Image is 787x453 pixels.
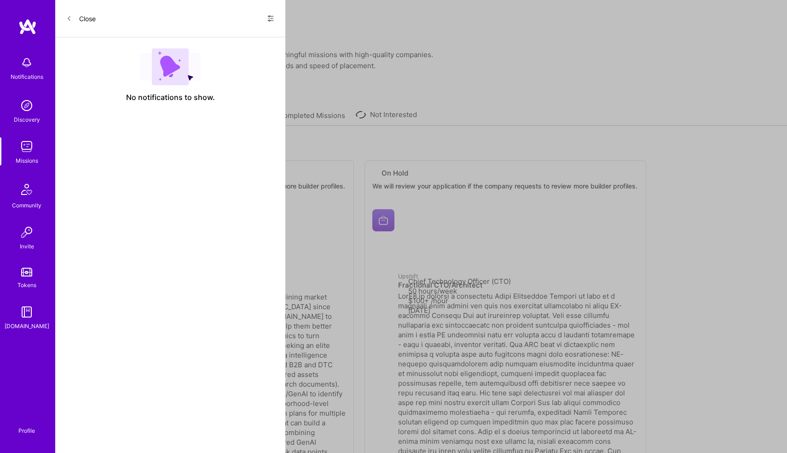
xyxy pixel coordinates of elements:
[12,200,41,210] div: Community
[15,416,38,435] a: Profile
[17,96,36,115] img: discovery
[21,268,32,277] img: tokens
[17,223,36,241] img: Invite
[126,93,215,102] span: No notifications to show.
[16,178,38,200] img: Community
[14,115,40,124] div: Discovery
[11,72,43,82] div: Notifications
[17,280,36,290] div: Tokens
[18,426,35,435] div: Profile
[16,156,38,165] div: Missions
[140,48,201,85] img: empty
[5,321,49,331] div: [DOMAIN_NAME]
[20,241,34,251] div: Invite
[66,11,96,26] button: Close
[18,18,37,35] img: logo
[17,137,36,156] img: teamwork
[17,53,36,72] img: bell
[17,303,36,321] img: guide book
